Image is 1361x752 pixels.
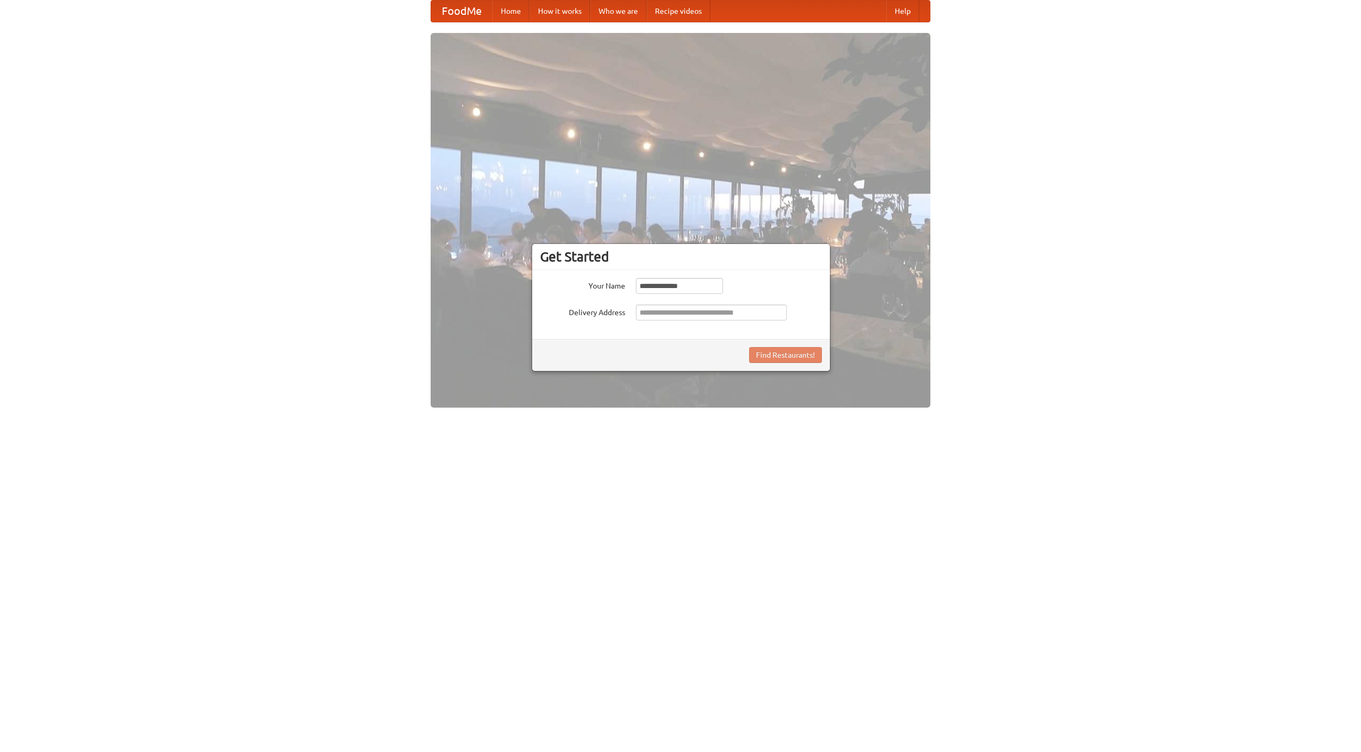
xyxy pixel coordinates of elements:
a: Help [886,1,919,22]
label: Your Name [540,278,625,291]
a: Who we are [590,1,646,22]
a: How it works [530,1,590,22]
h3: Get Started [540,249,822,265]
label: Delivery Address [540,305,625,318]
a: Recipe videos [646,1,710,22]
a: FoodMe [431,1,492,22]
a: Home [492,1,530,22]
button: Find Restaurants! [749,347,822,363]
